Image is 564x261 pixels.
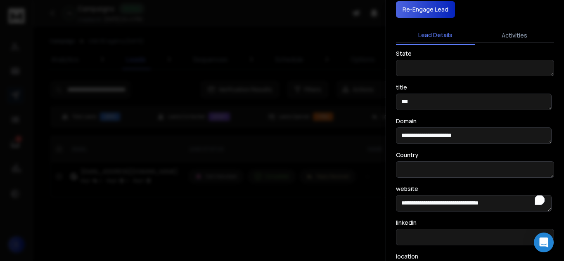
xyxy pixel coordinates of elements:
label: State [396,51,412,56]
button: Activities [475,26,555,45]
label: linkedin [396,220,417,226]
textarea: To enrich screen reader interactions, please activate Accessibility in Grammarly extension settings [396,195,552,212]
div: Open Intercom Messenger [534,233,554,252]
label: Domain [396,118,417,124]
button: Lead Details [396,26,475,45]
button: Re-Engage Lead [396,1,455,18]
label: location [396,254,418,259]
label: website [396,186,418,192]
label: Country [396,152,418,158]
label: title [396,85,407,90]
